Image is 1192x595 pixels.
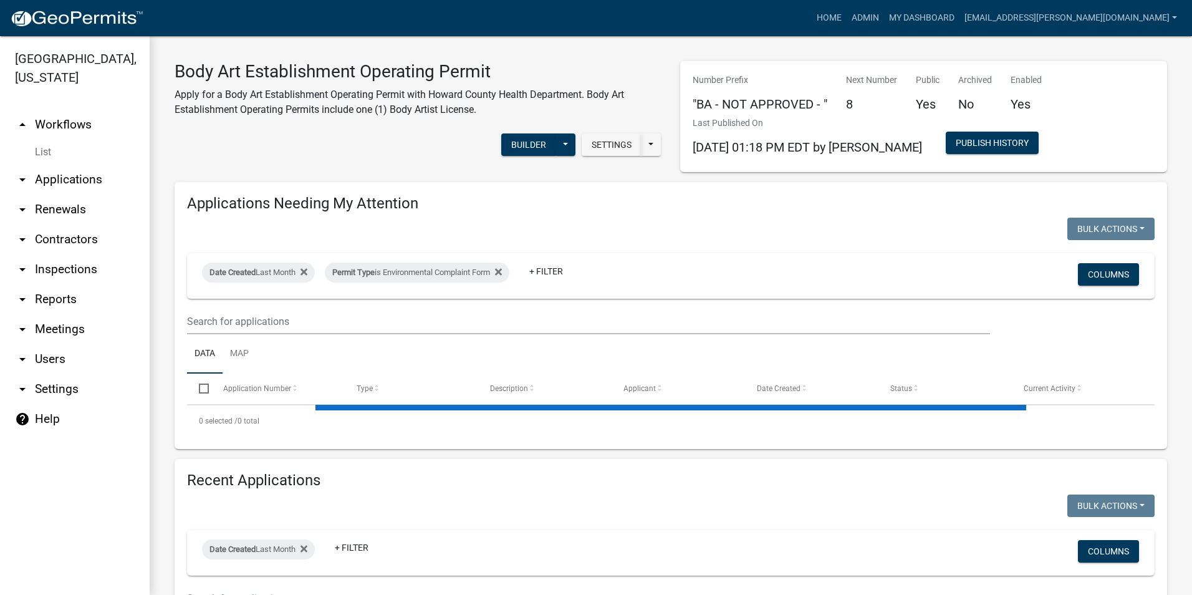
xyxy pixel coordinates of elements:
[693,140,922,155] span: [DATE] 01:18 PM EDT by [PERSON_NAME]
[1011,74,1042,87] p: Enabled
[693,97,827,112] h5: "BA - NOT APPROVED - "
[916,74,940,87] p: Public
[693,74,827,87] p: Number Prefix
[1067,495,1155,517] button: Bulk Actions
[519,260,573,283] a: + Filter
[1067,218,1155,240] button: Bulk Actions
[344,374,478,404] datatable-header-cell: Type
[15,262,30,277] i: arrow_drop_down
[959,6,1182,30] a: [EMAIL_ADDRESS][PERSON_NAME][DOMAIN_NAME]
[15,202,30,217] i: arrow_drop_down
[187,195,1155,213] h4: Applications Needing My Attention
[958,74,992,87] p: Archived
[946,139,1039,149] wm-modal-confirm: Workflow Publish History
[209,544,256,554] span: Date Created
[490,384,528,393] span: Description
[209,268,256,277] span: Date Created
[175,87,661,117] p: Apply for a Body Art Establishment Operating Permit with Howard County Health Department. Body Ar...
[890,384,912,393] span: Status
[846,74,897,87] p: Next Number
[582,133,642,156] button: Settings
[916,97,940,112] h5: Yes
[223,334,256,374] a: Map
[175,61,661,82] h3: Body Art Establishment Operating Permit
[878,374,1012,404] datatable-header-cell: Status
[325,263,509,283] div: is Environmental Complaint Form
[1011,97,1042,112] h5: Yes
[15,292,30,307] i: arrow_drop_down
[199,417,238,425] span: 0 selected /
[946,132,1039,154] button: Publish History
[15,412,30,427] i: help
[325,536,378,559] a: + Filter
[1078,263,1139,286] button: Columns
[187,334,223,374] a: Data
[15,382,30,397] i: arrow_drop_down
[745,374,878,404] datatable-header-cell: Date Created
[15,172,30,187] i: arrow_drop_down
[501,133,556,156] button: Builder
[847,6,884,30] a: Admin
[1024,384,1075,393] span: Current Activity
[623,384,656,393] span: Applicant
[211,374,344,404] datatable-header-cell: Application Number
[223,384,291,393] span: Application Number
[187,374,211,404] datatable-header-cell: Select
[15,322,30,337] i: arrow_drop_down
[332,268,375,277] span: Permit Type
[15,352,30,367] i: arrow_drop_down
[478,374,612,404] datatable-header-cell: Description
[693,117,922,130] p: Last Published On
[846,97,897,112] h5: 8
[812,6,847,30] a: Home
[612,374,745,404] datatable-header-cell: Applicant
[1012,374,1145,404] datatable-header-cell: Current Activity
[884,6,959,30] a: My Dashboard
[15,117,30,132] i: arrow_drop_up
[958,97,992,112] h5: No
[187,472,1155,490] h4: Recent Applications
[757,384,800,393] span: Date Created
[357,384,373,393] span: Type
[187,309,990,334] input: Search for applications
[202,539,315,559] div: Last Month
[202,263,315,283] div: Last Month
[187,405,1155,437] div: 0 total
[1078,540,1139,563] button: Columns
[15,232,30,247] i: arrow_drop_down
